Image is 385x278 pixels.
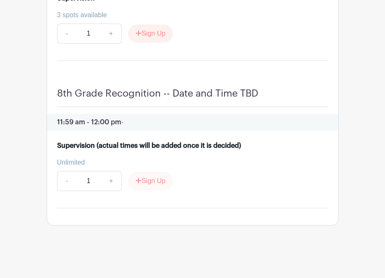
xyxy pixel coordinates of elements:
div: 3 spots available [57,10,322,20]
a: - [57,24,76,44]
div: Supervision (actual times will be added once it is decided) [57,141,241,151]
a: + [101,24,122,44]
button: Sign Up [128,25,173,42]
a: + [101,171,122,191]
button: Sign Up [128,172,173,190]
p: 11:59 am - 12:00 pm [47,114,338,131]
div: Unlimited [57,157,322,168]
h4: 8th Grade Recognition -- Date and Time TBD [57,88,258,100]
a: - [57,171,76,191]
span: - [121,118,123,126]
